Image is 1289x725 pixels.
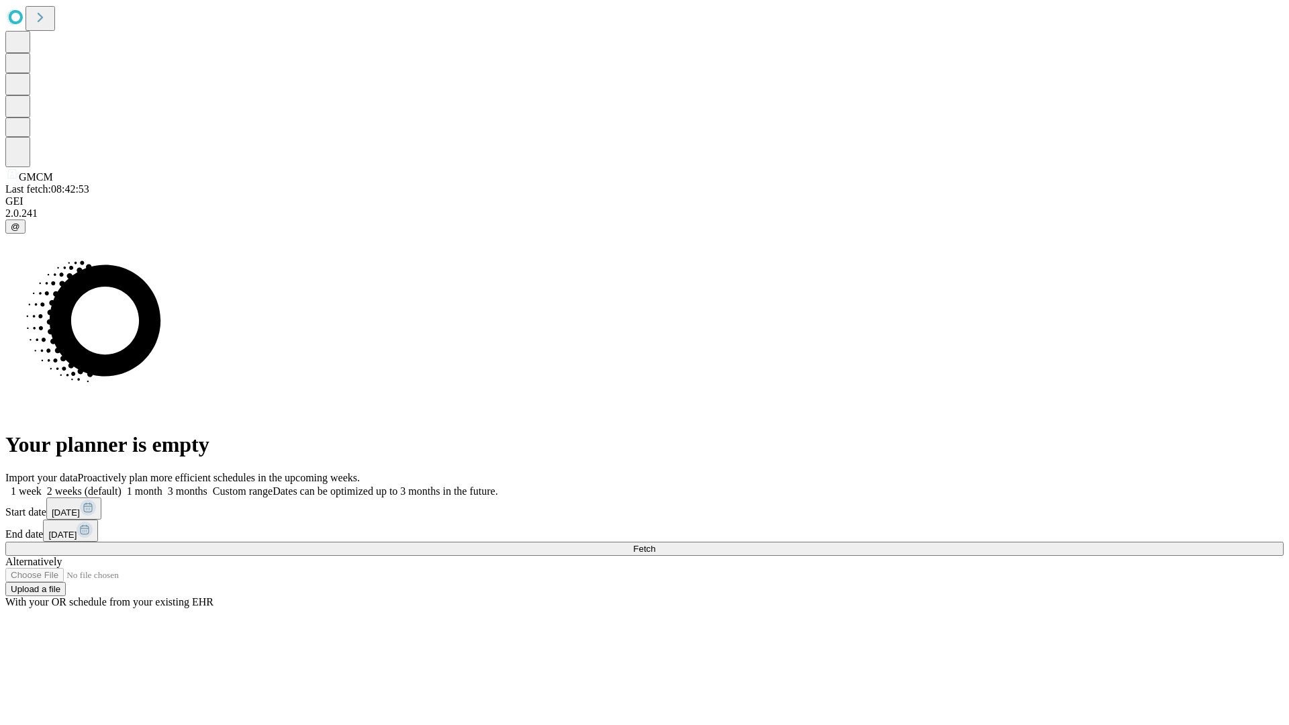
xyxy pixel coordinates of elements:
[46,497,101,520] button: [DATE]
[5,472,78,483] span: Import your data
[213,485,273,497] span: Custom range
[48,530,77,540] span: [DATE]
[168,485,207,497] span: 3 months
[5,207,1284,220] div: 2.0.241
[633,544,655,554] span: Fetch
[52,507,80,518] span: [DATE]
[5,582,66,596] button: Upload a file
[11,485,42,497] span: 1 week
[19,171,53,183] span: GMCM
[5,432,1284,457] h1: Your planner is empty
[78,472,360,483] span: Proactively plan more efficient schedules in the upcoming weeks.
[5,520,1284,542] div: End date
[5,596,213,608] span: With your OR schedule from your existing EHR
[5,556,62,567] span: Alternatively
[47,485,122,497] span: 2 weeks (default)
[11,222,20,232] span: @
[5,183,89,195] span: Last fetch: 08:42:53
[273,485,497,497] span: Dates can be optimized up to 3 months in the future.
[127,485,162,497] span: 1 month
[5,497,1284,520] div: Start date
[5,195,1284,207] div: GEI
[5,542,1284,556] button: Fetch
[5,220,26,234] button: @
[43,520,98,542] button: [DATE]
